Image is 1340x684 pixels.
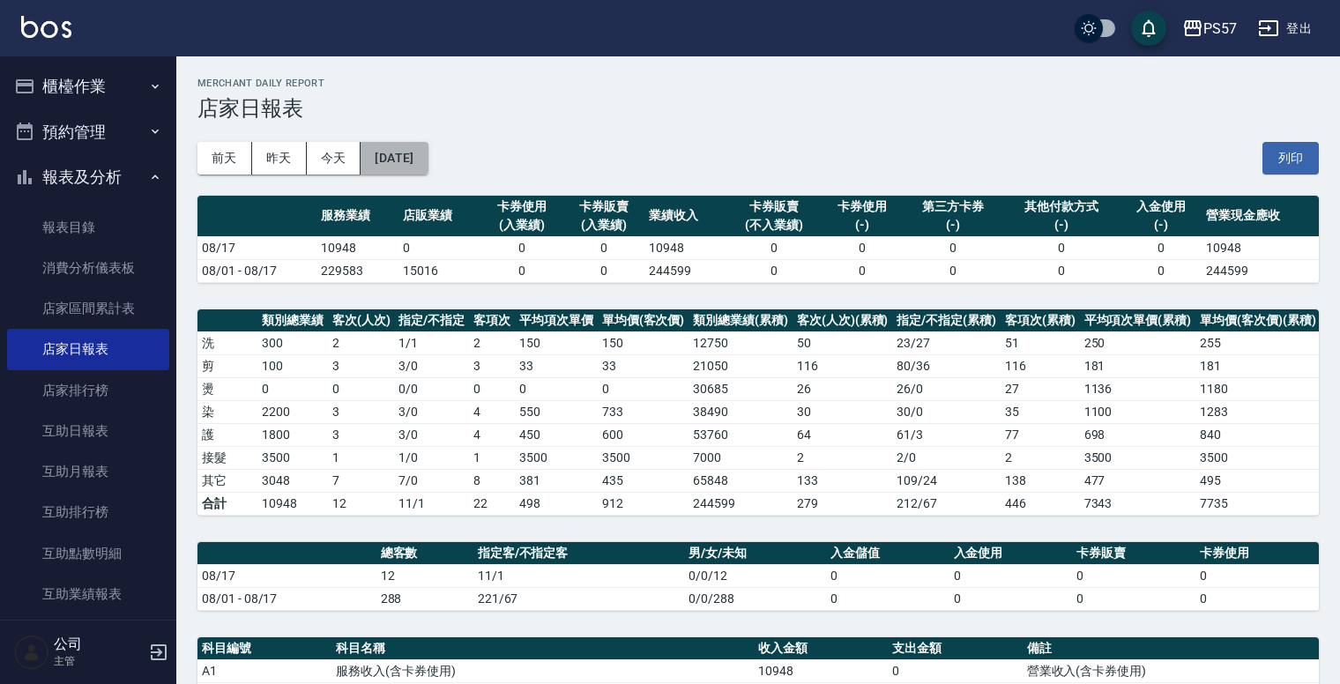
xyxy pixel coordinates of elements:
button: 前天 [197,142,252,175]
td: 0 [1003,259,1120,282]
td: 7 [328,469,395,492]
td: 0 [562,259,644,282]
a: 店家區間累計表 [7,288,169,329]
td: 80 / 36 [892,354,1001,377]
th: 類別總業績 [257,309,328,332]
td: 0 [328,377,395,400]
td: 495 [1195,469,1320,492]
h5: 公司 [54,636,144,653]
td: 4 [469,423,515,446]
td: 51 [1001,331,1080,354]
td: 3 [469,354,515,377]
div: (-) [1008,216,1116,234]
td: 0 [1120,259,1202,282]
td: 0 [480,236,562,259]
th: 店販業績 [398,196,480,237]
td: 2 [469,331,515,354]
th: 卡券使用 [1195,542,1319,565]
th: 男/女/未知 [684,542,826,565]
td: 64 [793,423,893,446]
div: 其他付款方式 [1008,197,1116,216]
td: 3 [328,423,395,446]
td: 53760 [689,423,793,446]
td: 116 [793,354,893,377]
td: 912 [598,492,689,515]
th: 指定/不指定(累積) [892,309,1001,332]
td: 450 [515,423,598,446]
div: 卡券使用 [485,197,558,216]
td: 1136 [1080,377,1196,400]
div: (-) [826,216,899,234]
td: 77 [1001,423,1080,446]
td: 221/67 [473,587,684,610]
button: save [1131,11,1166,46]
td: 染 [197,400,257,423]
td: 08/01 - 08/17 [197,259,316,282]
td: 0 [598,377,689,400]
td: 250 [1080,331,1196,354]
td: 08/17 [197,236,316,259]
th: 營業現金應收 [1202,196,1319,237]
td: 65848 [689,469,793,492]
td: 3 / 0 [394,423,469,446]
td: 燙 [197,377,257,400]
td: 150 [515,331,598,354]
td: 30685 [689,377,793,400]
td: 10948 [316,236,398,259]
td: 1 [469,446,515,469]
td: 護 [197,423,257,446]
td: 3500 [515,446,598,469]
td: 2 / 0 [892,446,1001,469]
td: 4 [469,400,515,423]
th: 入金儲值 [826,542,949,565]
td: 1 [328,446,395,469]
a: 互助月報表 [7,451,169,492]
td: 0 [1003,236,1120,259]
td: 洗 [197,331,257,354]
td: 7000 [689,446,793,469]
td: 600 [598,423,689,446]
td: 0 / 0 [394,377,469,400]
td: 10948 [644,236,726,259]
td: 0 [1120,236,1202,259]
td: 10948 [1202,236,1319,259]
th: 業績收入 [644,196,726,237]
th: 支出金額 [888,637,1022,660]
img: Logo [21,16,71,38]
td: 0 [1195,564,1319,587]
th: 平均項次單價(累積) [1080,309,1196,332]
td: 30 / 0 [892,400,1001,423]
td: 26 / 0 [892,377,1001,400]
td: 營業收入(含卡券使用) [1023,659,1319,682]
th: 客項次(累積) [1001,309,1080,332]
td: 3500 [257,446,328,469]
td: 181 [1080,354,1196,377]
td: 244599 [644,259,726,282]
td: 550 [515,400,598,423]
td: 0 [822,259,904,282]
td: 2200 [257,400,328,423]
td: 0 [1195,587,1319,610]
td: 0/0/12 [684,564,826,587]
td: 0 [257,377,328,400]
a: 消費分析儀表板 [7,248,169,288]
td: 3500 [1195,446,1320,469]
td: 2 [328,331,395,354]
button: 登出 [1251,12,1319,45]
th: 指定/不指定 [394,309,469,332]
td: 0/0/288 [684,587,826,610]
td: 12 [328,492,395,515]
button: 預約管理 [7,109,169,155]
td: 0 [398,236,480,259]
a: 店家日報表 [7,329,169,369]
td: 0 [515,377,598,400]
td: 212/67 [892,492,1001,515]
a: 互助日報表 [7,411,169,451]
td: 0 [1072,564,1195,587]
td: A1 [197,659,331,682]
td: 10948 [257,492,328,515]
td: 50 [793,331,893,354]
th: 科目名稱 [331,637,754,660]
td: 接髮 [197,446,257,469]
td: 0 [480,259,562,282]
